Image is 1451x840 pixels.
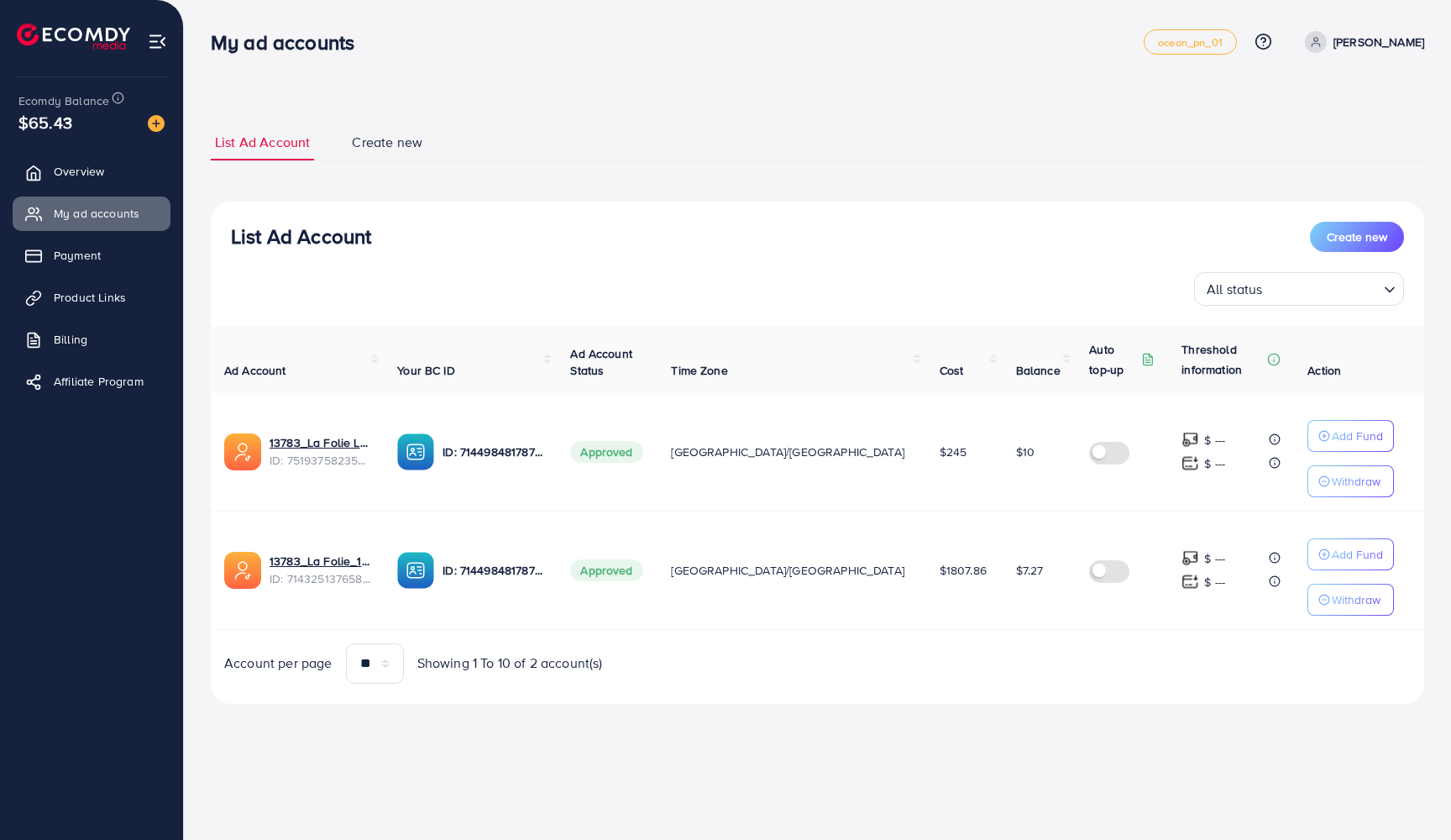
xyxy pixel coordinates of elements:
p: ID: 7144984817879220225 [443,442,543,462]
span: $245 [940,444,967,460]
img: ic-ads-acc.e4c84228.svg [224,433,261,470]
a: My ad accounts [13,197,170,230]
span: ID: 7519375823531589640 [270,452,370,469]
span: Cost [940,362,964,379]
p: $ --- [1204,572,1225,592]
img: top-up amount [1181,549,1199,567]
a: [PERSON_NAME] [1298,31,1424,53]
img: ic-ba-acc.ded83a64.svg [397,433,434,470]
img: top-up amount [1181,454,1199,472]
img: top-up amount [1181,431,1199,449]
button: Add Fund [1307,420,1394,452]
p: Add Fund [1332,426,1383,446]
p: $ --- [1204,549,1225,569]
p: $ --- [1204,430,1225,450]
span: Action [1307,362,1341,379]
span: [GEOGRAPHIC_DATA]/[GEOGRAPHIC_DATA] [671,444,904,460]
div: <span class='underline'>13783_La Folie LLC_1750741365237</span></br>7519375823531589640 [270,434,370,469]
span: Product Links [54,289,126,306]
span: Ecomdy Balance [18,92,109,109]
p: Withdraw [1332,471,1380,491]
span: Affiliate Program [54,373,144,390]
span: Billing [54,331,87,348]
span: $1807.86 [940,562,987,579]
iframe: Chat [1380,764,1438,827]
a: 13783_La Folie_1663571455544 [270,553,370,570]
p: Auto top-up [1089,339,1138,380]
span: Approved [570,559,642,581]
h3: My ad accounts [211,30,368,55]
a: Billing [13,323,170,356]
span: Overview [54,163,104,180]
button: Create new [1310,222,1404,252]
span: ocean_pn_01 [1158,37,1223,48]
p: Threshold information [1181,339,1264,380]
span: $65.43 [18,110,72,134]
p: [PERSON_NAME] [1333,32,1424,52]
img: top-up amount [1181,573,1199,591]
span: Payment [54,247,101,264]
div: <span class='underline'>13783_La Folie_1663571455544</span></br>7143251376586375169 [270,553,370,587]
a: Payment [13,239,170,272]
span: Balance [1016,362,1061,379]
p: $ --- [1204,454,1225,474]
button: Withdraw [1307,465,1394,497]
span: Time Zone [671,362,727,379]
span: [GEOGRAPHIC_DATA]/[GEOGRAPHIC_DATA] [671,562,904,579]
h3: List Ad Account [231,224,371,249]
p: ID: 7144984817879220225 [443,560,543,580]
img: logo [17,24,130,50]
span: List Ad Account [215,133,310,152]
a: Product Links [13,281,170,314]
img: ic-ba-acc.ded83a64.svg [397,552,434,589]
span: Ad Account Status [570,345,632,379]
span: Showing 1 To 10 of 2 account(s) [417,654,603,673]
span: Approved [570,441,642,463]
span: My ad accounts [54,205,139,222]
span: Account per page [224,654,333,673]
span: ID: 7143251376586375169 [270,570,370,587]
button: Withdraw [1307,584,1394,616]
a: Affiliate Program [13,365,170,398]
span: $7.27 [1016,562,1044,579]
span: Create new [352,133,422,152]
a: ocean_pn_01 [1144,29,1237,55]
img: image [148,115,165,132]
p: Add Fund [1332,544,1383,564]
img: ic-ads-acc.e4c84228.svg [224,552,261,589]
a: Overview [13,155,170,188]
input: Search for option [1268,274,1377,302]
span: Ad Account [224,362,286,379]
a: 13783_La Folie LLC_1750741365237 [270,434,370,451]
span: Create new [1327,228,1387,245]
span: $10 [1016,444,1035,460]
img: menu [148,32,167,51]
p: Withdraw [1332,590,1380,610]
span: Your BC ID [397,362,455,379]
button: Add Fund [1307,538,1394,570]
span: All status [1203,277,1266,302]
div: Search for option [1194,272,1404,306]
